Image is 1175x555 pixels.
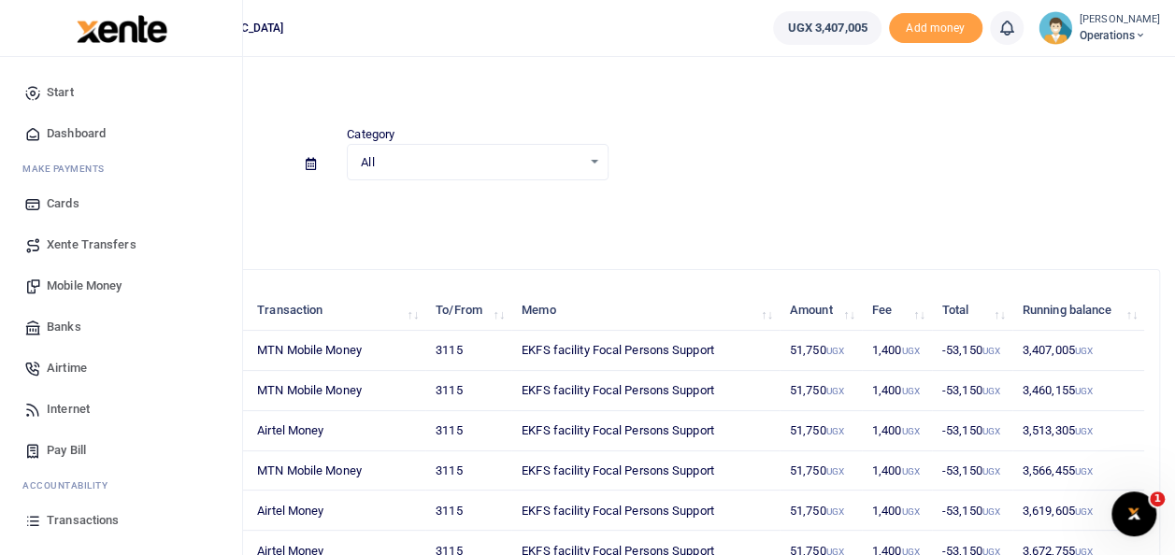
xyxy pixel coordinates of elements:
[71,80,1160,101] h4: Statements
[511,371,780,411] td: EKFS facility Focal Persons Support
[47,441,86,460] span: Pay Bill
[862,411,932,451] td: 1,400
[1150,491,1165,506] span: 1
[36,478,107,492] span: countability
[247,371,425,411] td: MTN Mobile Money
[932,411,1012,451] td: -53,150
[47,194,79,213] span: Cards
[901,506,919,517] small: UGX
[47,277,122,295] span: Mobile Money
[982,346,999,356] small: UGX
[425,331,511,371] td: 3115
[15,500,227,541] a: Transactions
[901,466,919,477] small: UGX
[780,331,862,371] td: 51,750
[889,20,982,34] a: Add money
[1075,506,1093,517] small: UGX
[47,124,106,143] span: Dashboard
[15,183,227,224] a: Cards
[1075,386,1093,396] small: UGX
[780,491,862,531] td: 51,750
[1075,466,1093,477] small: UGX
[982,426,999,436] small: UGX
[825,346,843,356] small: UGX
[862,291,932,331] th: Fee: activate to sort column ascending
[773,11,881,45] a: UGX 3,407,005
[15,306,227,348] a: Banks
[425,491,511,531] td: 3115
[862,491,932,531] td: 1,400
[32,162,105,176] span: ake Payments
[825,506,843,517] small: UGX
[1080,12,1160,28] small: [PERSON_NAME]
[1012,331,1145,371] td: 3,407,005
[780,291,862,331] th: Amount: activate to sort column ascending
[15,471,227,500] li: Ac
[511,291,780,331] th: Memo: activate to sort column ascending
[932,371,1012,411] td: -53,150
[47,359,87,377] span: Airtime
[247,491,425,531] td: Airtel Money
[932,491,1012,531] td: -53,150
[15,430,227,471] a: Pay Bill
[247,451,425,491] td: MTN Mobile Money
[825,426,843,436] small: UGX
[787,19,867,37] span: UGX 3,407,005
[825,466,843,477] small: UGX
[15,224,227,265] a: Xente Transfers
[1080,27,1160,44] span: Operations
[932,331,1012,371] td: -53,150
[425,371,511,411] td: 3115
[862,331,932,371] td: 1,400
[901,386,919,396] small: UGX
[1075,426,1093,436] small: UGX
[1111,491,1156,536] iframe: Intercom live chat
[425,291,511,331] th: To/From: activate to sort column ascending
[932,451,1012,491] td: -53,150
[47,83,74,102] span: Start
[862,371,932,411] td: 1,400
[1039,11,1072,45] img: profile-user
[766,11,888,45] li: Wallet ballance
[511,411,780,451] td: EKFS facility Focal Persons Support
[780,411,862,451] td: 51,750
[511,331,780,371] td: EKFS facility Focal Persons Support
[982,386,999,396] small: UGX
[982,466,999,477] small: UGX
[15,348,227,389] a: Airtime
[1012,291,1145,331] th: Running balance: activate to sort column ascending
[511,451,780,491] td: EKFS facility Focal Persons Support
[15,72,227,113] a: Start
[47,400,90,419] span: Internet
[47,235,136,254] span: Xente Transfers
[361,153,580,172] span: All
[1012,451,1145,491] td: 3,566,455
[425,451,511,491] td: 3115
[1012,411,1145,451] td: 3,513,305
[889,13,982,44] span: Add money
[15,113,227,154] a: Dashboard
[901,426,919,436] small: UGX
[862,451,932,491] td: 1,400
[75,21,167,35] a: logo-small logo-large logo-large
[780,371,862,411] td: 51,750
[247,291,425,331] th: Transaction: activate to sort column ascending
[511,491,780,531] td: EKFS facility Focal Persons Support
[15,265,227,306] a: Mobile Money
[15,154,227,183] li: M
[77,15,167,43] img: logo-large
[425,411,511,451] td: 3115
[1012,491,1145,531] td: 3,619,605
[1012,371,1145,411] td: 3,460,155
[1075,346,1093,356] small: UGX
[47,511,119,530] span: Transactions
[47,318,81,336] span: Banks
[825,386,843,396] small: UGX
[780,451,862,491] td: 51,750
[15,389,227,430] a: Internet
[982,506,999,517] small: UGX
[1039,11,1160,45] a: profile-user [PERSON_NAME] Operations
[889,13,982,44] li: Toup your wallet
[347,125,394,144] label: Category
[247,331,425,371] td: MTN Mobile Money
